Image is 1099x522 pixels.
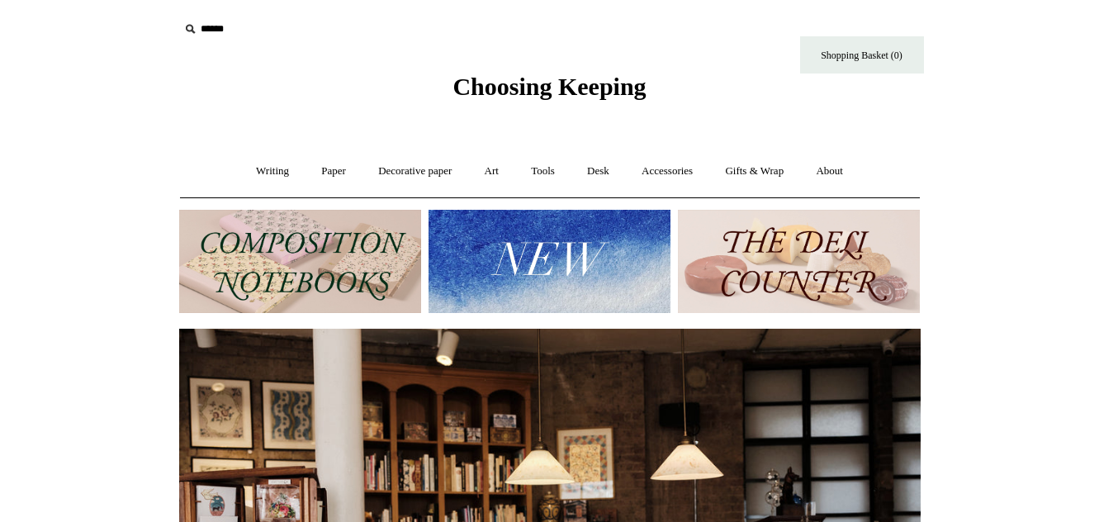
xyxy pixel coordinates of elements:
a: About [801,149,858,193]
a: Accessories [627,149,708,193]
a: Art [470,149,514,193]
a: Tools [516,149,570,193]
img: The Deli Counter [678,210,920,313]
a: Decorative paper [363,149,467,193]
a: Choosing Keeping [452,86,646,97]
a: Desk [572,149,624,193]
img: 202302 Composition ledgers.jpg__PID:69722ee6-fa44-49dd-a067-31375e5d54ec [179,210,421,313]
a: Writing [241,149,304,193]
img: New.jpg__PID:f73bdf93-380a-4a35-bcfe-7823039498e1 [429,210,670,313]
span: Choosing Keeping [452,73,646,100]
a: Gifts & Wrap [710,149,798,193]
a: Paper [306,149,361,193]
a: Shopping Basket (0) [800,36,924,74]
